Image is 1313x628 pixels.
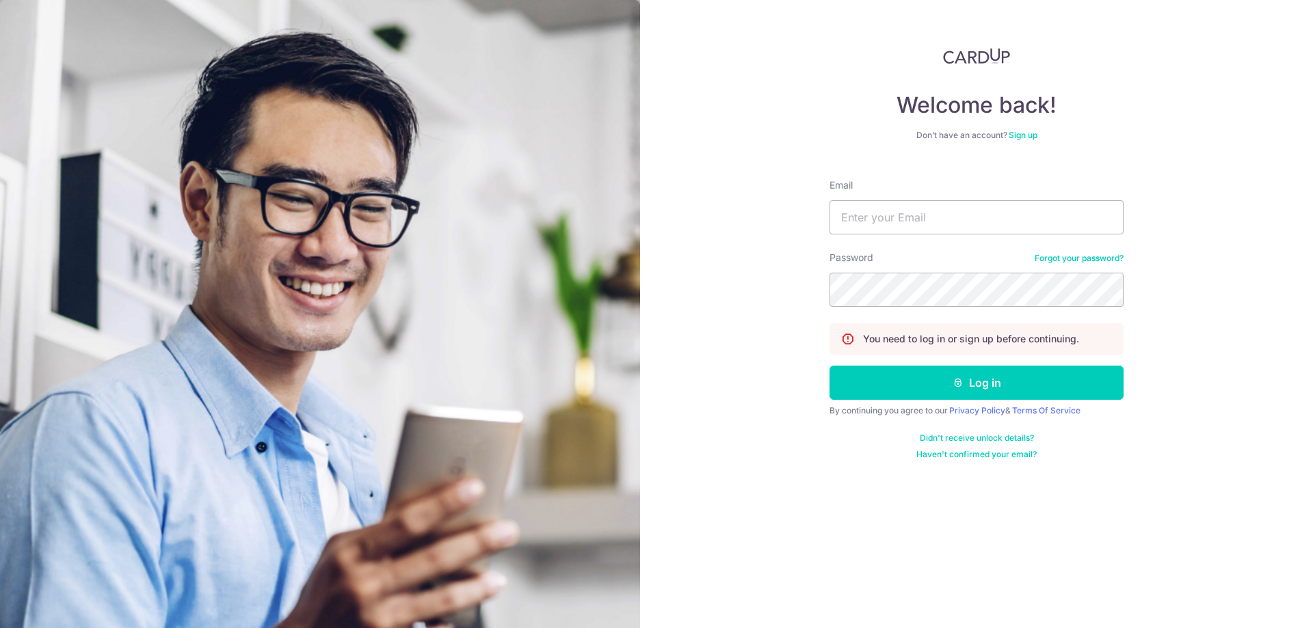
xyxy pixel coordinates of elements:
[916,449,1037,460] a: Haven't confirmed your email?
[830,178,853,192] label: Email
[830,130,1124,141] div: Don’t have an account?
[949,405,1005,415] a: Privacy Policy
[1035,253,1124,264] a: Forgot your password?
[863,332,1079,346] p: You need to log in or sign up before continuing.
[830,200,1124,234] input: Enter your Email
[830,251,873,264] label: Password
[943,48,1010,64] img: CardUp Logo
[1012,405,1080,415] a: Terms Of Service
[1009,130,1037,140] a: Sign up
[830,366,1124,400] button: Log in
[830,405,1124,416] div: By continuing you agree to our &
[920,433,1034,443] a: Didn't receive unlock details?
[830,92,1124,119] h4: Welcome back!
